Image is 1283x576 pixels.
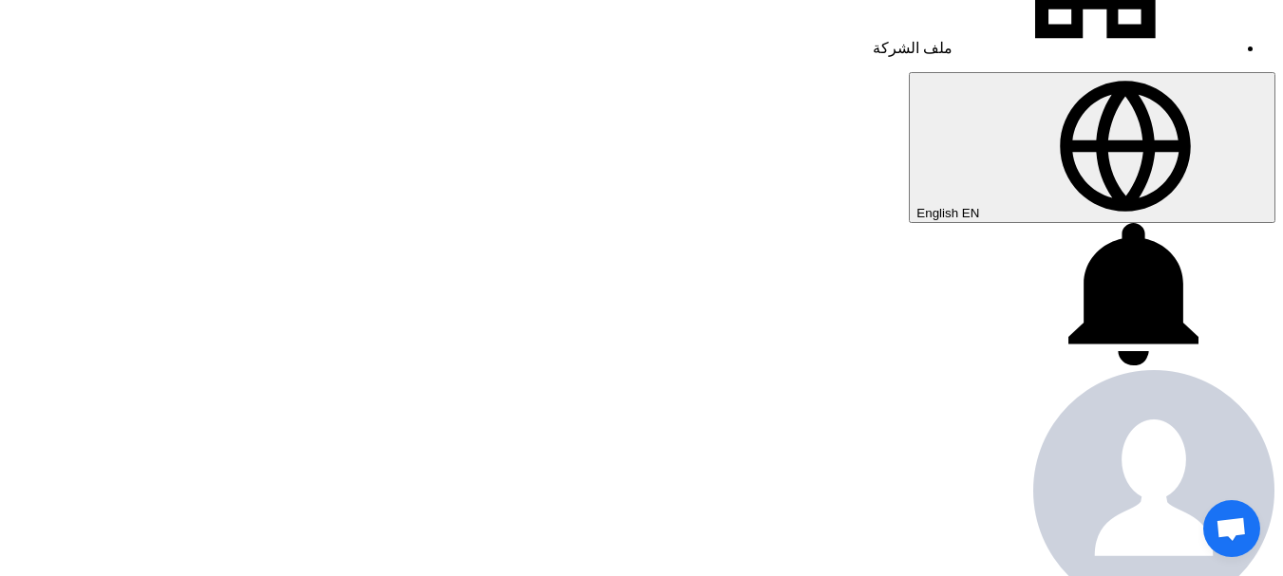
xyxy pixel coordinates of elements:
span: EN [962,206,980,220]
a: ملف الشركة [873,40,1237,56]
button: English EN [909,72,1275,223]
a: Open chat [1203,500,1260,557]
span: English [916,206,958,220]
